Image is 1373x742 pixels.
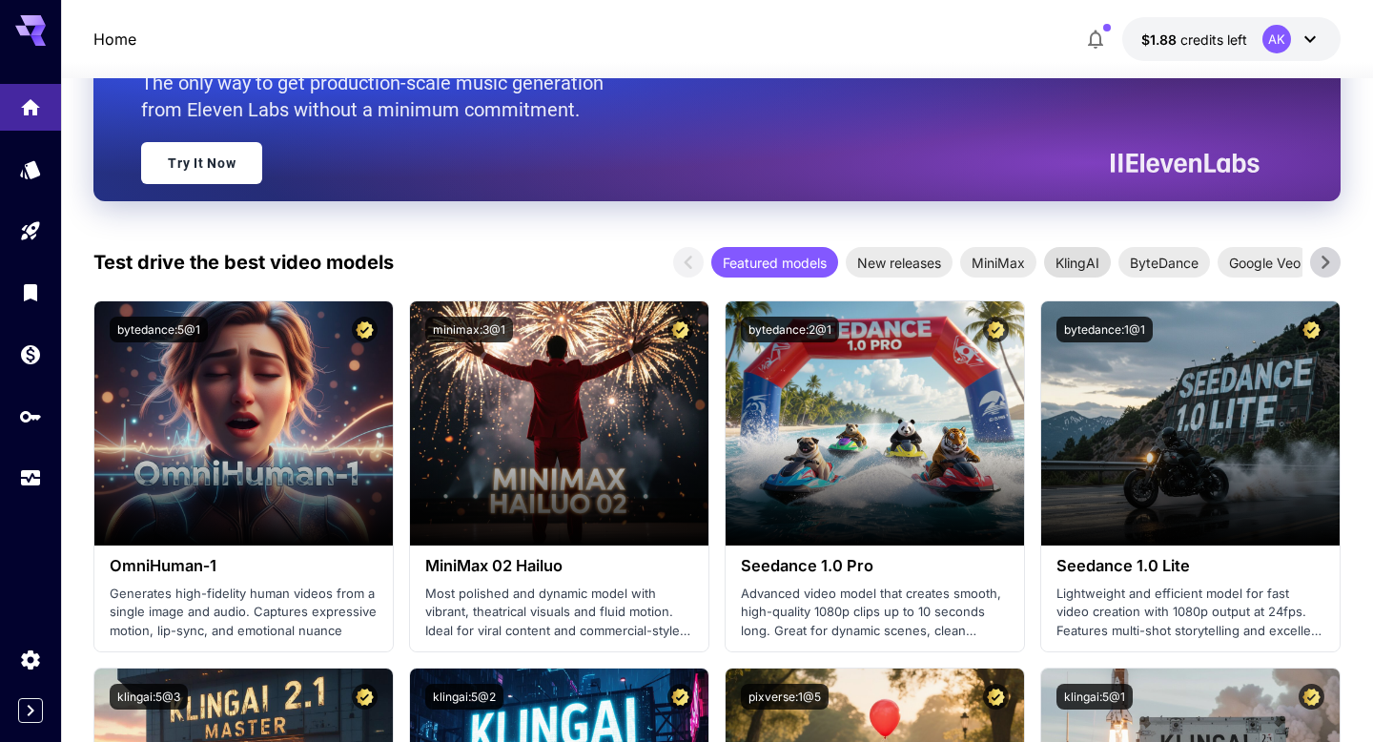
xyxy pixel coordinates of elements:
span: New releases [846,253,953,273]
h3: OmniHuman‑1 [110,557,378,575]
h3: Seedance 1.0 Lite [1056,557,1324,575]
nav: breadcrumb [93,28,136,51]
button: Expand sidebar [18,698,43,723]
h3: Seedance 1.0 Pro [741,557,1009,575]
img: alt [94,301,393,546]
button: bytedance:2@1 [741,317,839,342]
button: Certified Model – Vetted for best performance and includes a commercial license. [983,684,1009,710]
button: klingai:5@3 [110,684,188,710]
p: Lightweight and efficient model for fast video creation with 1080p output at 24fps. Features mult... [1056,585,1324,641]
button: $1.882AK [1122,17,1341,61]
div: Settings [19,648,42,671]
button: Certified Model – Vetted for best performance and includes a commercial license. [667,684,693,710]
div: Usage [19,466,42,490]
button: Certified Model – Vetted for best performance and includes a commercial license. [1299,317,1324,342]
div: Models [19,157,42,181]
div: Playground [19,219,42,243]
div: Library [19,280,42,304]
button: minimax:3@1 [425,317,513,342]
a: Home [93,28,136,51]
div: API Keys [19,404,42,428]
button: Certified Model – Vetted for best performance and includes a commercial license. [352,684,378,710]
span: KlingAI [1044,253,1111,273]
a: Try It Now [141,142,262,184]
span: $1.88 [1141,31,1180,48]
span: Featured models [711,253,838,273]
p: Advanced video model that creates smooth, high-quality 1080p clips up to 10 seconds long. Great f... [741,585,1009,641]
div: KlingAI [1044,247,1111,278]
img: alt [410,301,708,546]
img: alt [726,301,1024,546]
div: Home [19,90,42,113]
button: bytedance:1@1 [1056,317,1153,342]
p: Most polished and dynamic model with vibrant, theatrical visuals and fluid motion. Ideal for vira... [425,585,693,641]
p: Generates high-fidelity human videos from a single image and audio. Captures expressive motion, l... [110,585,378,641]
div: AK [1262,25,1291,53]
div: MiniMax [960,247,1036,278]
p: Test drive the best video models [93,248,394,277]
div: New releases [846,247,953,278]
div: Wallet [19,342,42,366]
button: Certified Model – Vetted for best performance and includes a commercial license. [352,317,378,342]
span: Google Veo [1218,253,1312,273]
button: bytedance:5@1 [110,317,208,342]
button: Certified Model – Vetted for best performance and includes a commercial license. [1299,684,1324,710]
div: Google Veo [1218,247,1312,278]
button: pixverse:1@5 [741,684,829,710]
img: alt [1041,301,1340,546]
button: klingai:5@1 [1056,684,1133,710]
p: The only way to get production-scale music generation from Eleven Labs without a minimum commitment. [141,70,618,123]
div: $1.882 [1141,30,1247,50]
button: klingai:5@2 [425,684,503,710]
div: ByteDance [1118,247,1210,278]
span: ByteDance [1118,253,1210,273]
div: Featured models [711,247,838,278]
button: Certified Model – Vetted for best performance and includes a commercial license. [983,317,1009,342]
span: MiniMax [960,253,1036,273]
span: credits left [1180,31,1247,48]
h3: MiniMax 02 Hailuo [425,557,693,575]
button: Certified Model – Vetted for best performance and includes a commercial license. [667,317,693,342]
